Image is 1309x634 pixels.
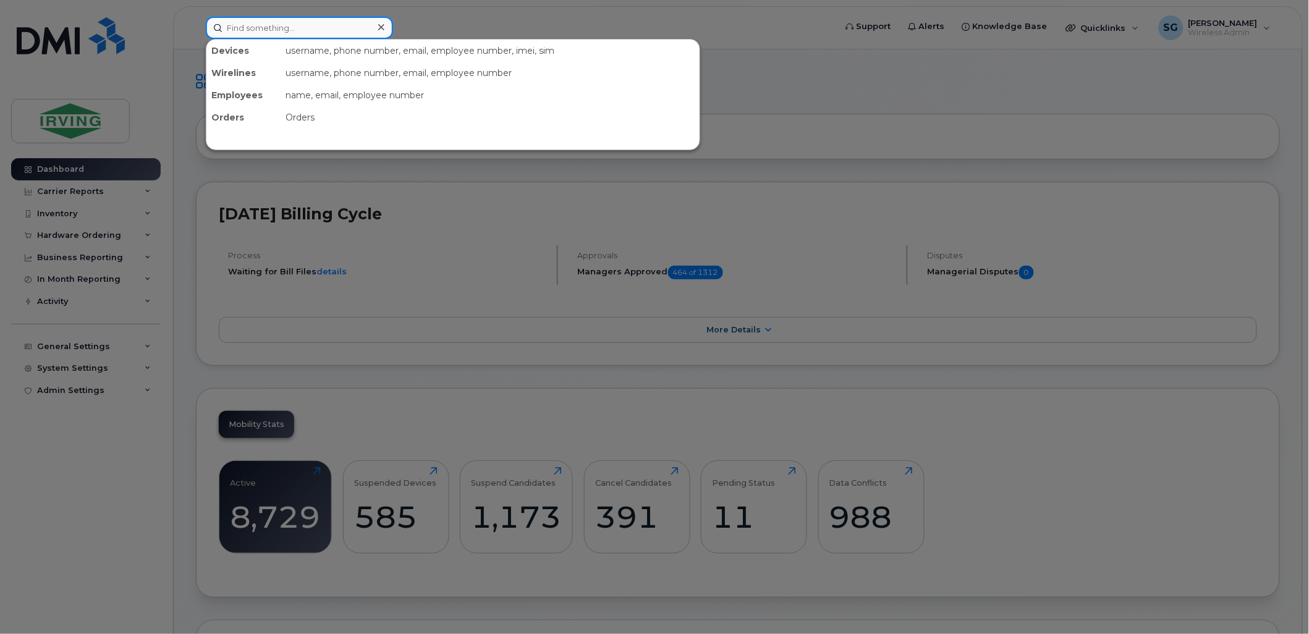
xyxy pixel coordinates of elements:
[281,106,700,129] div: Orders
[206,40,281,62] div: Devices
[206,106,281,129] div: Orders
[281,62,700,84] div: username, phone number, email, employee number
[206,62,281,84] div: Wirelines
[281,40,700,62] div: username, phone number, email, employee number, imei, sim
[281,84,700,106] div: name, email, employee number
[206,84,281,106] div: Employees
